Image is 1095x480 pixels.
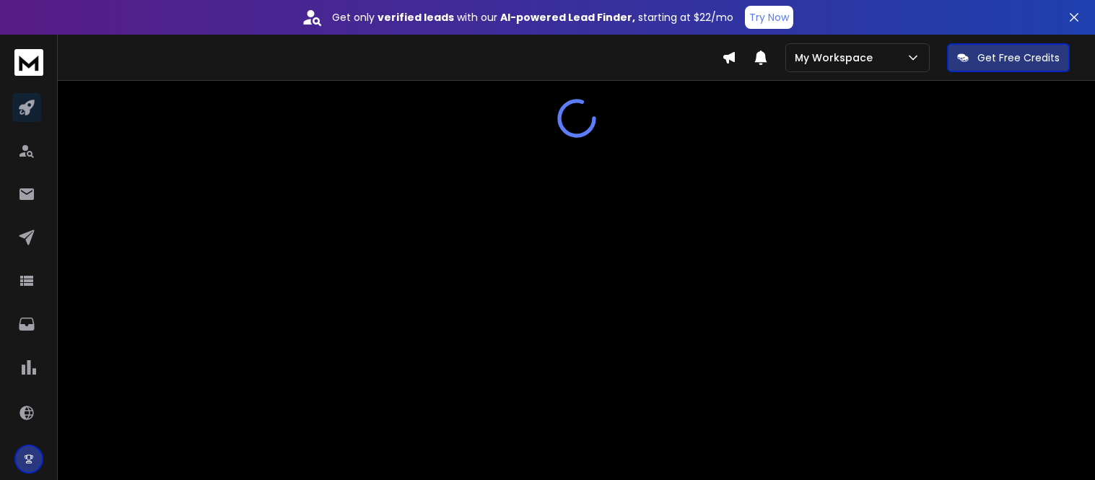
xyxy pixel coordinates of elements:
[378,10,454,25] strong: verified leads
[977,51,1060,65] p: Get Free Credits
[500,10,635,25] strong: AI-powered Lead Finder,
[745,6,793,29] button: Try Now
[947,43,1070,72] button: Get Free Credits
[795,51,878,65] p: My Workspace
[332,10,733,25] p: Get only with our starting at $22/mo
[749,10,789,25] p: Try Now
[14,49,43,76] img: logo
